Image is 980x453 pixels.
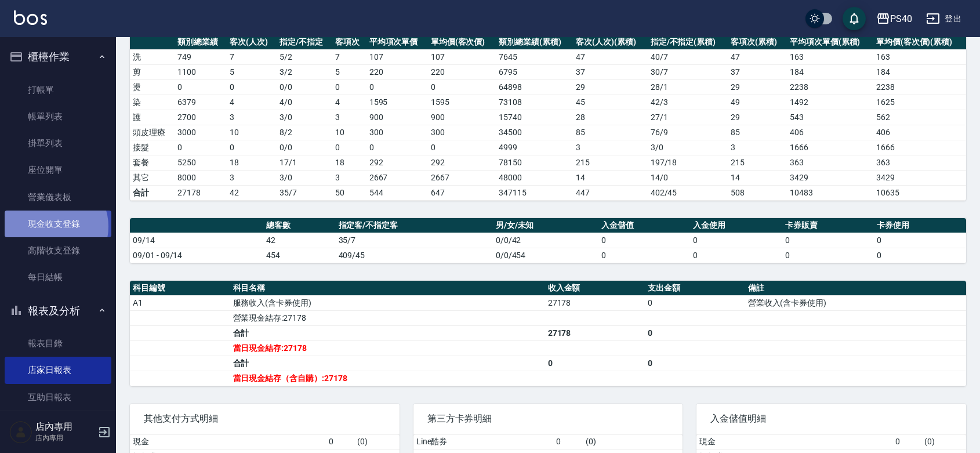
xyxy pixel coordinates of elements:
a: 互助日報表 [5,384,111,411]
td: 0 [645,325,745,340]
td: 營業現金結存:27178 [230,310,545,325]
td: 0 [332,79,366,95]
td: 28 / 1 [648,79,728,95]
td: 0 [326,434,355,450]
td: 0 [366,140,428,155]
button: PS40 [872,7,917,31]
span: 第三方卡券明細 [427,413,669,425]
a: 營業儀表板 [5,184,111,211]
button: 登出 [921,8,966,30]
td: 107 [366,49,428,64]
th: 收入金額 [545,281,645,296]
td: 0 [598,248,690,263]
td: 14 [728,170,787,185]
td: 220 [366,64,428,79]
th: 科目名稱 [230,281,545,296]
td: 220 [428,64,496,79]
td: 3 / 2 [277,64,332,79]
a: 每日結帳 [5,264,111,291]
td: 5 [227,64,277,79]
td: 35/7 [277,185,332,200]
td: 洗 [130,49,175,64]
td: 4999 [496,140,573,155]
td: 78150 [496,155,573,170]
td: 0 [690,233,782,248]
th: 平均項次單價 [366,35,428,50]
td: 562 [873,110,966,125]
img: Logo [14,10,47,25]
td: 2238 [873,79,966,95]
td: 0 [227,140,277,155]
td: 剪 [130,64,175,79]
td: 406 [873,125,966,140]
td: 0/0/454 [493,248,598,263]
td: 6795 [496,64,573,79]
td: 27178 [175,185,227,200]
button: save [843,7,866,30]
td: 10483 [787,185,873,200]
table: a dense table [130,218,966,263]
td: 35/7 [336,233,493,248]
td: 3 [332,170,366,185]
td: 4 / 0 [277,95,332,110]
td: 8000 [175,170,227,185]
td: Line酷券 [413,434,553,450]
td: ( 0 ) [354,434,399,450]
td: 10 [332,125,366,140]
td: 15740 [496,110,573,125]
td: 347115 [496,185,573,200]
td: 3 [728,140,787,155]
td: 當日現金結存（含自購）:27178 [230,371,545,386]
td: 5250 [175,155,227,170]
td: 0 [645,356,745,371]
td: 163 [873,49,966,64]
td: 服務收入(含卡券使用) [230,295,545,310]
td: 5 [332,64,366,79]
td: 3 [227,170,277,185]
td: 48000 [496,170,573,185]
th: 男/女/未知 [493,218,598,233]
td: 49 [728,95,787,110]
td: 合計 [130,185,175,200]
th: 客次(人次)(累積) [573,35,648,50]
table: a dense table [130,35,966,201]
a: 掛單列表 [5,130,111,157]
a: 座位開單 [5,157,111,183]
th: 備註 [745,281,966,296]
td: 1625 [873,95,966,110]
td: 1595 [428,95,496,110]
td: 0 [553,434,583,450]
td: 0 [428,79,496,95]
td: 900 [428,110,496,125]
td: 6379 [175,95,227,110]
td: 45 [573,95,648,110]
td: 4 [332,95,366,110]
td: 套餐 [130,155,175,170]
a: 現金收支登錄 [5,211,111,237]
td: 4 [227,95,277,110]
td: 燙 [130,79,175,95]
td: 508 [728,185,787,200]
td: 0 / 0 [277,140,332,155]
td: 0 [175,79,227,95]
td: 409/45 [336,248,493,263]
p: 店內專用 [35,433,95,443]
td: 2700 [175,110,227,125]
td: 18 [332,155,366,170]
td: 17 / 1 [277,155,332,170]
th: 客項次 [332,35,366,50]
td: 0 [892,434,921,450]
td: 其它 [130,170,175,185]
td: 27178 [545,325,645,340]
th: 卡券使用 [874,218,966,233]
div: PS40 [890,12,912,26]
th: 單均價(客次價) [428,35,496,50]
td: 合計 [230,325,545,340]
td: 0 [175,140,227,155]
td: 107 [428,49,496,64]
td: 30 / 7 [648,64,728,79]
td: 8 / 2 [277,125,332,140]
td: 18 [227,155,277,170]
a: 店家日報表 [5,357,111,383]
td: 37 [728,64,787,79]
